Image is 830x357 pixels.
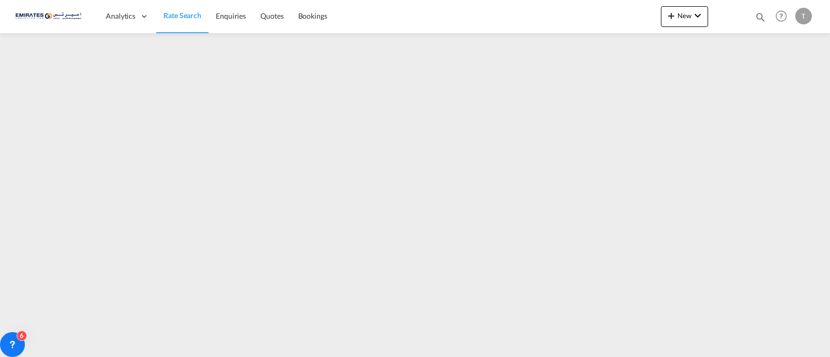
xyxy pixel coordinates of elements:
[772,7,795,26] div: Help
[661,6,708,27] button: icon-plus 400-fgNewicon-chevron-down
[795,8,812,24] div: T
[16,5,86,28] img: c67187802a5a11ec94275b5db69a26e6.png
[163,11,201,20] span: Rate Search
[665,11,704,20] span: New
[755,11,766,27] div: icon-magnify
[106,11,135,21] span: Analytics
[772,7,790,25] span: Help
[216,11,246,20] span: Enquiries
[260,11,283,20] span: Quotes
[691,9,704,22] md-icon: icon-chevron-down
[665,9,677,22] md-icon: icon-plus 400-fg
[755,11,766,23] md-icon: icon-magnify
[298,11,327,20] span: Bookings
